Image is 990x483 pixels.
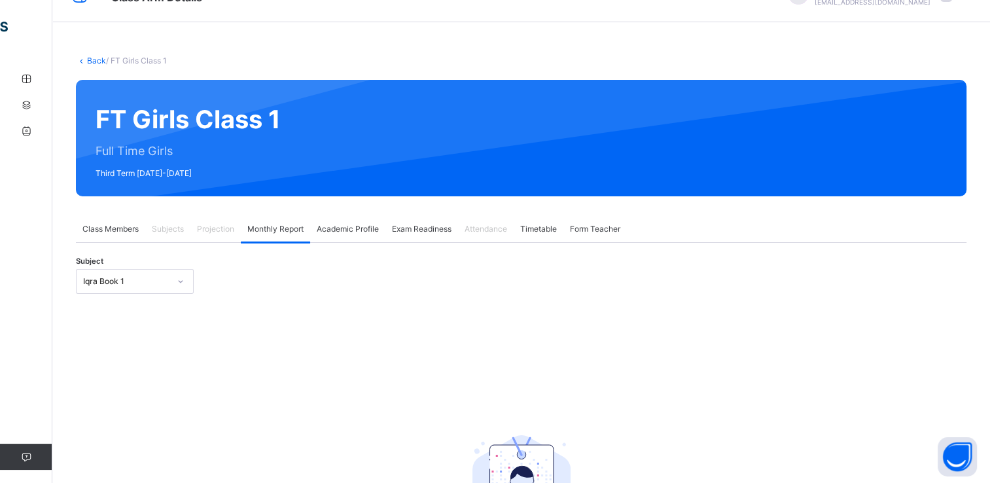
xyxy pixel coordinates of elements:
span: Subject [76,256,103,267]
button: Open asap [938,437,977,476]
div: Iqra Book 1 [83,276,169,287]
span: / FT Girls Class 1 [106,56,167,65]
span: Subjects [152,223,184,235]
span: Exam Readiness [392,223,451,235]
span: Attendance [465,223,507,235]
span: Projection [197,223,234,235]
a: Back [87,56,106,65]
span: Class Members [82,223,139,235]
span: Monthly Report [247,223,304,235]
span: Form Teacher [570,223,620,235]
span: Timetable [520,223,557,235]
span: Academic Profile [317,223,379,235]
